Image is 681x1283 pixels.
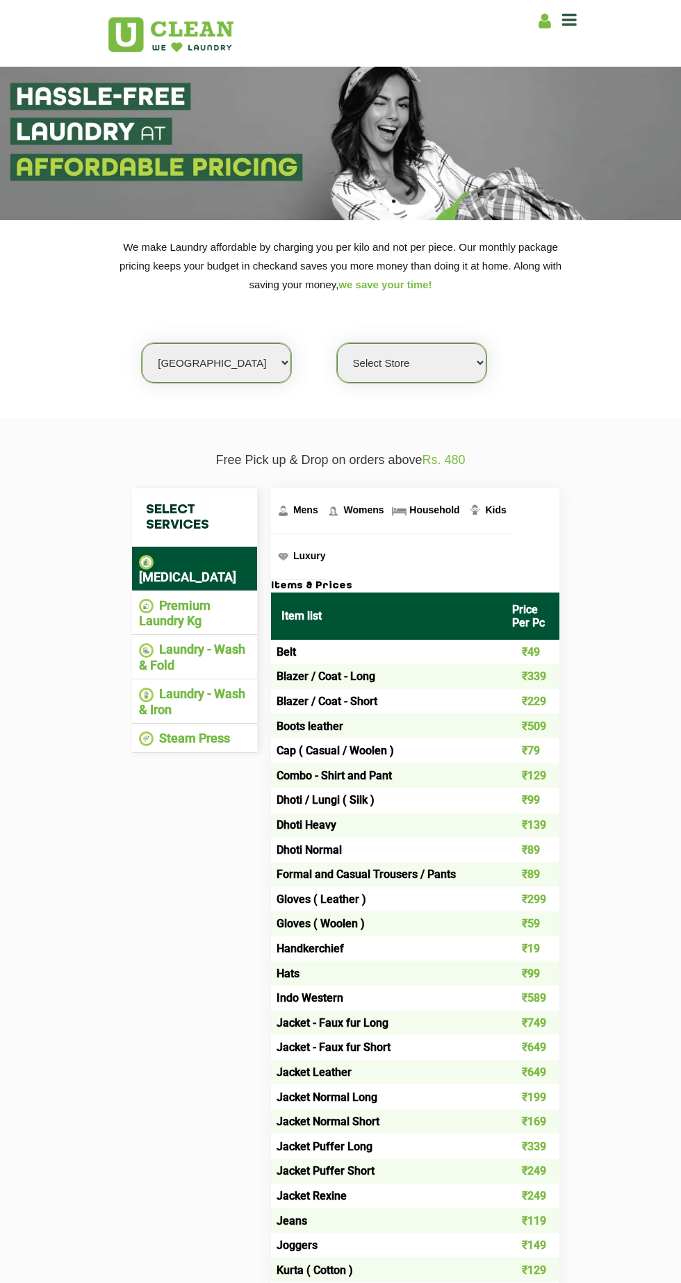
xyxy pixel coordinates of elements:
[502,986,559,1011] td: ₹589
[293,504,318,515] span: Mens
[502,1084,559,1109] td: ₹199
[271,1011,502,1036] td: Jacket - Faux fur Long
[271,961,502,986] td: Hats
[502,1233,559,1258] td: ₹149
[502,713,559,738] td: ₹509
[502,1060,559,1085] td: ₹649
[271,713,502,738] td: Boots leather
[271,738,502,763] td: Cap ( Casual / Woolen )
[271,1184,502,1209] td: Jacket Rexine
[502,1159,559,1184] td: ₹249
[274,548,292,565] img: Luxury
[466,502,484,520] img: Kids
[485,504,506,515] span: Kids
[139,642,250,672] li: Laundry - Wash & Fold
[108,453,573,467] p: Free Pick up & Drop on orders above
[271,1084,502,1109] td: Jacket Normal Long
[271,862,502,887] td: Formal and Casual Trousers / Pants
[139,643,154,658] img: Laundry - Wash & Fold
[108,238,573,294] p: We make Laundry affordable by charging you per kilo and not per piece. Our monthly package pricin...
[271,689,502,714] td: Blazer / Coat - Short
[502,1011,559,1036] td: ₹749
[271,911,502,936] td: Gloves ( Woolen )
[271,640,502,665] td: Belt
[139,598,250,629] li: Premium Laundry Kg
[108,17,233,52] img: UClean Laundry and Dry Cleaning
[271,1159,502,1184] td: Jacket Puffer Short
[502,1208,559,1233] td: ₹119
[502,837,559,862] td: ₹89
[502,664,559,689] td: ₹339
[132,488,257,547] h4: Select Services
[139,731,250,747] li: Steam Press
[271,986,502,1011] td: Indo Western
[139,686,250,717] li: Laundry - Wash & Iron
[502,788,559,813] td: ₹99
[343,504,384,515] span: Womens
[271,1208,502,1233] td: Jeans
[502,1035,559,1060] td: ₹649
[271,813,502,838] td: Dhoti Heavy
[271,1060,502,1085] td: Jacket Leather
[271,788,502,813] td: Dhoti / Lungi ( Silk )
[271,1134,502,1159] td: Jacket Puffer Long
[271,1257,502,1282] td: Kurta ( Cotton )
[271,887,502,912] td: Gloves ( Leather )
[409,504,459,515] span: Household
[139,688,154,702] img: Laundry - Wash & Iron
[271,763,502,788] td: Combo - Shirt and Pant
[271,664,502,689] td: Blazer / Coat - Long
[502,1184,559,1209] td: ₹249
[391,502,408,520] img: Household
[502,936,559,961] td: ₹19
[325,502,342,520] img: Womens
[502,1257,559,1282] td: ₹129
[271,1233,502,1258] td: Joggers
[338,279,432,290] span: we save your time!
[139,555,154,570] img: Dry Cleaning
[271,936,502,961] td: Handkerchief
[502,862,559,887] td: ₹89
[502,1134,559,1159] td: ₹339
[293,550,326,561] span: Luxury
[502,961,559,986] td: ₹99
[502,813,559,838] td: ₹139
[271,580,559,593] h3: Items & Prices
[502,1109,559,1134] td: ₹169
[271,837,502,862] td: Dhoti Normal
[274,502,292,520] img: Mens
[502,738,559,763] td: ₹79
[422,453,466,467] span: Rs. 480
[139,599,154,613] img: Premium Laundry Kg
[139,554,250,584] li: [MEDICAL_DATA]
[502,887,559,912] td: ₹299
[502,640,559,665] td: ₹49
[502,593,559,640] th: Price Per Pc
[502,689,559,714] td: ₹229
[271,1109,502,1134] td: Jacket Normal Short
[271,593,502,640] th: Item list
[502,911,559,936] td: ₹59
[271,1035,502,1060] td: Jacket - Faux fur Short
[139,731,154,746] img: Steam Press
[502,763,559,788] td: ₹129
